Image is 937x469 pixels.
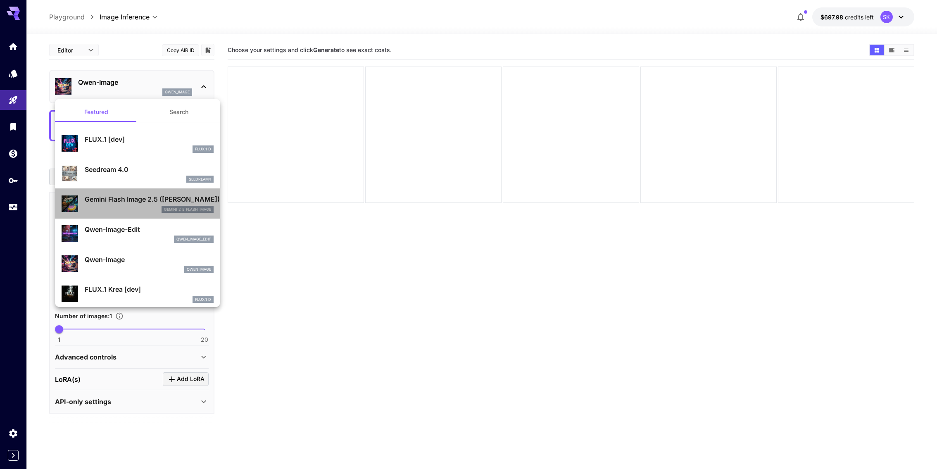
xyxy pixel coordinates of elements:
p: qwen_image_edit [176,236,211,242]
p: FLUX.1 Krea [dev] [85,284,214,294]
p: FLUX.1 D [195,146,211,152]
p: gemini_2_5_flash_image [164,207,211,212]
p: Seedream 4.0 [85,164,214,174]
div: Qwen-Image-Editqwen_image_edit [62,221,214,246]
button: Search [138,102,220,122]
div: FLUX.1 [dev]FLUX.1 D [62,131,214,156]
p: Qwen-Image-Edit [85,224,214,234]
p: seedream4 [189,176,211,182]
div: Gemini Flash Image 2.5 ([PERSON_NAME])gemini_2_5_flash_image [62,191,214,216]
div: Seedream 4.0seedream4 [62,161,214,186]
div: FLUX.1 Krea [dev]FLUX.1 D [62,281,214,306]
p: Qwen-Image [85,255,214,264]
p: Gemini Flash Image 2.5 ([PERSON_NAME]) [85,194,214,204]
p: Qwen Image [187,267,211,272]
p: FLUX.1 [dev] [85,134,214,144]
button: Featured [55,102,138,122]
div: Qwen-ImageQwen Image [62,251,214,276]
p: FLUX.1 D [195,297,211,302]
